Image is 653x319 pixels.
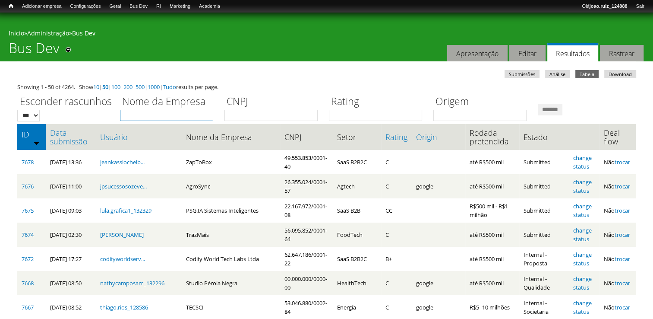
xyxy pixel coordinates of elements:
[22,158,34,166] a: 7678
[381,223,412,247] td: C
[381,247,412,271] td: B+
[22,130,41,139] a: ID
[46,271,96,295] td: [DATE] 08:50
[465,198,519,223] td: R$500 mil - R$1 milhão
[100,133,177,141] a: Usuário
[182,247,281,271] td: Codify World Tech Labs Ltda
[465,150,519,174] td: até R$500 mil
[280,271,333,295] td: 00.000.000/0000-00
[433,94,532,110] label: Origem
[111,83,120,91] a: 100
[152,2,165,11] a: RI
[631,2,649,11] a: Sair
[148,83,160,91] a: 1000
[381,271,412,295] td: C
[34,140,39,146] img: ordem crescente
[333,150,381,174] td: SaaS B2B2C
[573,275,592,291] a: change status
[280,150,333,174] td: 49.553.853/0001-40
[125,2,152,11] a: Bus Dev
[22,255,34,263] a: 7672
[182,124,281,150] th: Nome da Empresa
[573,299,592,316] a: change status
[465,247,519,271] td: até R$500 mil
[102,83,108,91] a: 50
[465,271,519,295] td: até R$500 mil
[599,247,636,271] td: Não
[182,223,281,247] td: TrazMais
[447,45,508,62] a: Apresentação
[4,2,18,10] a: Início
[22,231,34,239] a: 7674
[575,70,599,78] a: Tabela
[105,2,125,11] a: Geral
[573,202,592,219] a: change status
[136,83,145,91] a: 500
[599,124,636,150] th: Deal flow
[280,124,333,150] th: CNPJ
[573,251,592,267] a: change status
[17,83,636,91] div: Showing 1 - 50 of 4264. Show | | | | | | results per page.
[519,271,569,295] td: Internal - Qualidade
[22,279,34,287] a: 7668
[615,158,630,166] a: trocar
[519,223,569,247] td: Submitted
[46,150,96,174] td: [DATE] 13:36
[599,150,636,174] td: Não
[333,174,381,198] td: Agtech
[333,271,381,295] td: HealthTech
[599,198,636,223] td: Não
[224,94,323,110] label: CNPJ
[465,223,519,247] td: até R$500 mil
[100,182,147,190] a: jpsucessosozeve...
[416,133,461,141] a: Origin
[573,178,592,195] a: change status
[381,174,412,198] td: C
[615,207,630,214] a: trocar
[333,247,381,271] td: SaaS B2B2C
[46,198,96,223] td: [DATE] 09:03
[27,29,69,37] a: Administração
[120,94,219,110] label: Nome da Empresa
[505,70,539,78] a: Submissões
[519,198,569,223] td: Submitted
[50,128,91,146] a: Data submissão
[519,247,569,271] td: Internal - Proposta
[280,247,333,271] td: 62.647.186/0001-22
[333,223,381,247] td: FoodTech
[333,198,381,223] td: SaaS B2B
[93,83,99,91] a: 10
[100,303,148,311] a: thiago.rios_128586
[100,255,145,263] a: codifyworldserv...
[22,207,34,214] a: 7675
[100,207,151,214] a: lula.grafica1_132329
[509,45,546,62] a: Editar
[615,255,630,263] a: trocar
[100,279,164,287] a: nathycamposam_132296
[66,2,105,11] a: Configurações
[519,174,569,198] td: Submitted
[599,174,636,198] td: Não
[590,3,628,9] strong: joao.ruiz_124888
[333,124,381,150] th: Setor
[381,198,412,223] td: CC
[545,70,570,78] a: Análise
[519,124,569,150] th: Estado
[465,174,519,198] td: até R$500 mil
[17,94,114,110] label: Esconder rascunhos
[9,29,644,40] div: » »
[182,150,281,174] td: ZapToBox
[615,182,630,190] a: trocar
[182,174,281,198] td: AgroSync
[195,2,224,11] a: Academia
[9,3,13,9] span: Início
[72,29,95,37] a: Bus Dev
[385,133,407,141] a: Rating
[573,154,592,170] a: change status
[22,182,34,190] a: 7676
[163,83,176,91] a: Tudo
[465,124,519,150] th: Rodada pretendida
[165,2,195,11] a: Marketing
[577,2,631,11] a: Olájoao.ruiz_124888
[46,247,96,271] td: [DATE] 17:27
